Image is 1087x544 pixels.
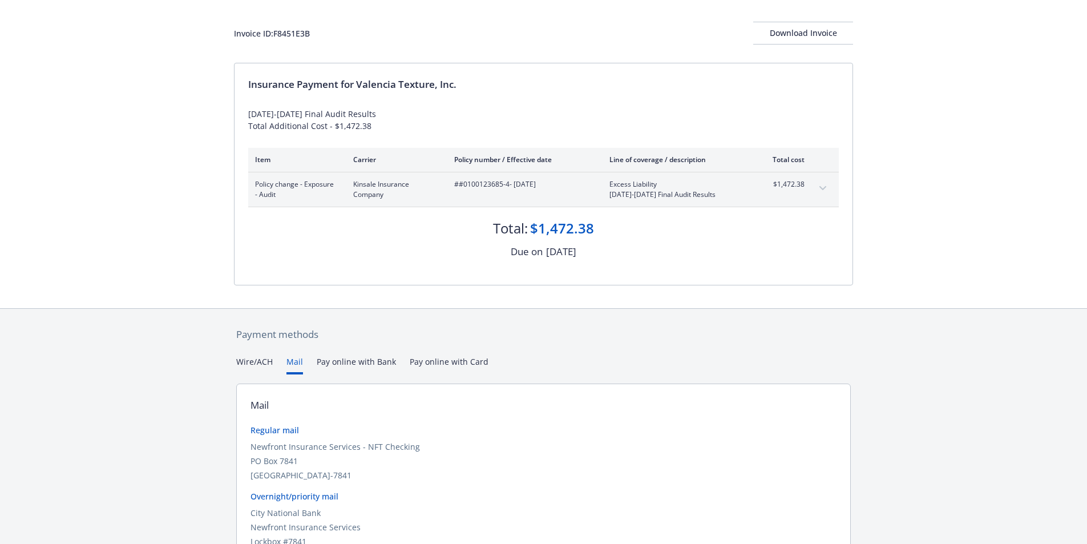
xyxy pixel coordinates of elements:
div: Regular mail [250,424,837,436]
div: Line of coverage / description [609,155,743,164]
span: ##0100123685-4 - [DATE] [454,179,591,190]
div: Overnight/priority mail [250,490,837,502]
button: Wire/ACH [236,356,273,374]
div: Newfront Insurance Services - NFT Checking [250,441,837,453]
span: $1,472.38 [762,179,805,190]
span: Kinsale Insurance Company [353,179,436,200]
div: Policy change - Exposure - AuditKinsale Insurance Company##0100123685-4- [DATE]Excess Liability[D... [248,172,839,207]
span: Excess Liability[DATE]-[DATE] Final Audit Results [609,179,743,200]
div: Carrier [353,155,436,164]
span: [DATE]-[DATE] Final Audit Results [609,190,743,200]
button: Pay online with Bank [317,356,396,374]
div: [GEOGRAPHIC_DATA]-7841 [250,469,837,481]
div: Insurance Payment for Valencia Texture, Inc. [248,77,839,92]
span: Policy change - Exposure - Audit [255,179,335,200]
div: Payment methods [236,327,851,342]
div: [DATE]-[DATE] Final Audit Results Total Additional Cost - $1,472.38 [248,108,839,132]
div: $1,472.38 [530,219,594,238]
div: Policy number / Effective date [454,155,591,164]
div: PO Box 7841 [250,455,837,467]
span: Excess Liability [609,179,743,190]
div: City National Bank [250,507,837,519]
div: Item [255,155,335,164]
div: Invoice ID: F8451E3B [234,27,310,39]
div: Newfront Insurance Services [250,521,837,533]
div: Due on [511,244,543,259]
div: [DATE] [546,244,576,259]
div: Total cost [762,155,805,164]
div: Mail [250,398,269,413]
button: expand content [814,179,832,198]
button: Mail [286,356,303,374]
button: Pay online with Card [410,356,488,374]
div: Total: [493,219,528,238]
button: Download Invoice [753,22,853,45]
